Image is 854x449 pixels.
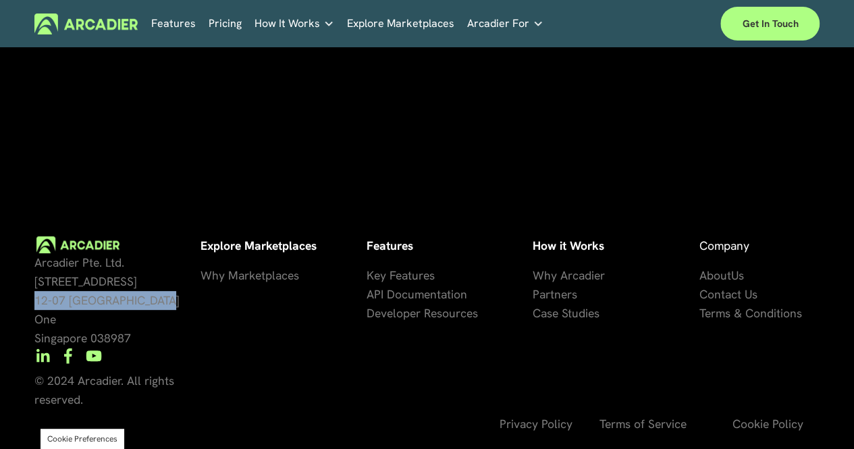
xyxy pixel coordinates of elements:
span: Terms & Conditions [699,305,801,321]
a: Terms of Service [599,415,687,433]
a: Get in touch [720,7,820,41]
span: artners [539,286,577,302]
a: About [699,266,730,285]
span: Why Arcadier [533,267,605,283]
a: Privacy Policy [500,415,572,433]
section: Manage previously selected cookie options [41,429,124,449]
strong: Explore Marketplaces [201,238,317,253]
span: Privacy Policy [500,416,572,431]
span: Cookie Policy [732,416,803,431]
a: Cookie Policy [732,415,803,433]
span: Us [730,267,743,283]
a: Features [151,14,196,34]
a: Contact Us [699,285,757,304]
a: artners [539,285,577,304]
strong: Features [367,238,413,253]
iframe: Chat Widget [786,384,854,449]
a: folder dropdown [255,14,334,34]
span: se Studies [547,305,599,321]
strong: How it Works [533,238,604,253]
a: Facebook [60,348,76,364]
a: Why Arcadier [533,266,605,285]
a: Terms & Conditions [699,304,801,323]
a: Key Features [367,266,435,285]
span: P [533,286,539,302]
a: Ca [533,304,547,323]
span: Key Features [367,267,435,283]
span: © 2024 Arcadier. All rights reserved. [34,373,178,407]
span: Developer Resources [367,305,478,321]
a: Why Marketplaces [201,266,299,285]
span: About [699,267,730,283]
span: Why Marketplaces [201,267,299,283]
span: Ca [533,305,547,321]
button: Cookie Preferences [47,433,117,444]
a: folder dropdown [467,14,543,34]
a: API Documentation [367,285,467,304]
a: P [533,285,539,304]
a: YouTube [86,348,102,364]
span: How It Works [255,14,320,33]
span: Arcadier Pte. Ltd. [STREET_ADDRESS] 12-07 [GEOGRAPHIC_DATA] One Singapore 038987 [34,255,183,346]
a: Explore Marketplaces [347,14,454,34]
a: se Studies [547,304,599,323]
span: Company [699,238,749,253]
span: API Documentation [367,286,467,302]
img: Arcadier [34,14,138,34]
span: Arcadier For [467,14,529,33]
span: Terms of Service [599,416,687,431]
a: Pricing [209,14,242,34]
a: Developer Resources [367,304,478,323]
a: LinkedIn [34,348,51,364]
span: Contact Us [699,286,757,302]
